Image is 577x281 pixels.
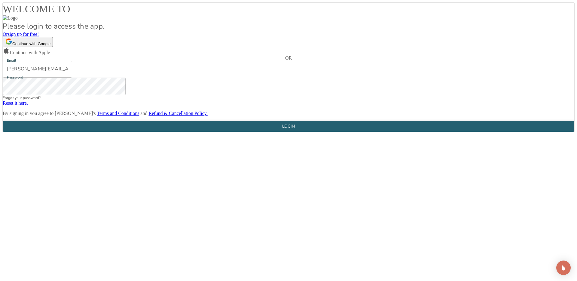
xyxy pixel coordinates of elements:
[282,123,295,130] div: LOGIN
[3,111,574,116] p: By signing in you agree to [PERSON_NAME]'s and
[556,261,571,275] div: Open Intercom Messenger
[7,58,16,63] label: Email
[10,50,50,55] span: Continue with Apple
[7,75,23,80] label: Password
[3,95,574,100] p: Forgot your password?
[3,32,39,37] a: Orsign up for free!
[282,55,295,61] span: OR
[3,21,574,32] p: Please login to access the app.
[97,111,139,116] a: Terms and Conditions
[3,15,18,21] img: Logo
[3,3,574,15] h4: WELCOME TO
[3,100,28,106] a: Reset it here.
[3,37,53,47] button: Continue with Google
[8,32,39,37] span: sign up for free!
[3,121,574,132] button: LOGIN
[148,111,207,116] a: Refund & Cancellation Policy.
